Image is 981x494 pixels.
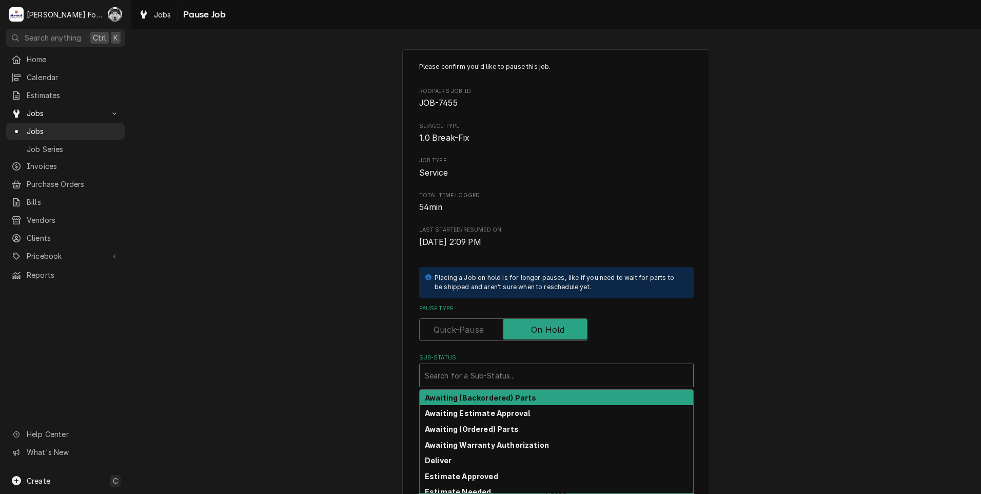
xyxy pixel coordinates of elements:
[419,97,694,109] span: Roopairs Job ID
[180,8,226,22] span: Pause Job
[419,226,694,248] div: Last Started/Resumed On
[6,426,125,443] a: Go to Help Center
[6,176,125,193] a: Purchase Orders
[9,7,24,22] div: M
[419,62,694,71] p: Please confirm you'd like to pause this job.
[27,233,120,243] span: Clients
[27,126,120,137] span: Jobs
[419,157,694,165] span: Job Type
[6,141,125,158] a: Job Series
[419,98,458,108] span: JOB-7455
[9,7,24,22] div: Marshall Food Equipment Service's Avatar
[27,179,120,189] span: Purchase Orders
[27,72,120,83] span: Calendar
[27,9,102,20] div: [PERSON_NAME] Food Equipment Service
[419,168,448,178] span: Service
[6,69,125,86] a: Calendar
[419,237,481,247] span: [DATE] 2:09 PM
[425,425,519,433] strong: Awaiting (Ordered) Parts
[6,29,125,47] button: Search anythingCtrlK
[27,161,120,172] span: Invoices
[425,409,530,417] strong: Awaiting Estimate Approval
[25,32,81,43] span: Search anything
[425,393,536,402] strong: Awaiting (Backordered) Parts
[419,133,470,143] span: 1.0 Break-Fix
[108,7,122,22] div: Chris Murphy (103)'s Avatar
[419,305,694,313] label: Pause Type
[419,87,694,109] div: Roopairs Job ID
[419,202,443,212] span: 54min
[27,477,50,485] span: Create
[6,444,125,461] a: Go to What's New
[6,267,125,283] a: Reports
[419,157,694,179] div: Job Type
[419,201,694,214] span: Total Time Logged
[6,51,125,68] a: Home
[27,429,119,440] span: Help Center
[113,476,118,486] span: C
[419,87,694,96] span: Roopairs Job ID
[27,90,120,101] span: Estimates
[93,32,106,43] span: Ctrl
[27,144,120,155] span: Job Series
[134,6,175,23] a: Jobs
[27,447,119,458] span: What's New
[419,132,694,144] span: Service Type
[6,87,125,104] a: Estimates
[419,167,694,179] span: Job Type
[6,105,125,122] a: Go to Jobs
[419,192,694,214] div: Total Time Logged
[6,212,125,229] a: Vendors
[425,441,549,449] strong: Awaiting Warranty Authorization
[6,248,125,264] a: Go to Pricebook
[419,354,694,362] label: Sub-Status
[425,456,452,465] strong: Deliver
[154,9,171,20] span: Jobs
[6,230,125,246] a: Clients
[419,122,694,130] span: Service Type
[27,251,104,261] span: Pricebook
[6,194,125,211] a: Bills
[425,472,498,481] strong: Estimate Approved
[419,226,694,234] span: Last Started/Resumed On
[27,215,120,225] span: Vendors
[6,123,125,140] a: Jobs
[27,197,120,207] span: Bills
[419,305,694,341] div: Pause Type
[6,158,125,175] a: Invoices
[27,108,104,119] span: Jobs
[419,192,694,200] span: Total Time Logged
[108,7,122,22] div: C(
[27,54,120,65] span: Home
[419,122,694,144] div: Service Type
[419,354,694,387] div: Sub-Status
[27,270,120,280] span: Reports
[113,32,118,43] span: K
[419,236,694,249] span: Last Started/Resumed On
[419,62,694,460] div: Job Pause Form
[435,273,683,292] div: Placing a Job on hold is for longer pauses, like if you need to wait for parts to be shipped and ...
